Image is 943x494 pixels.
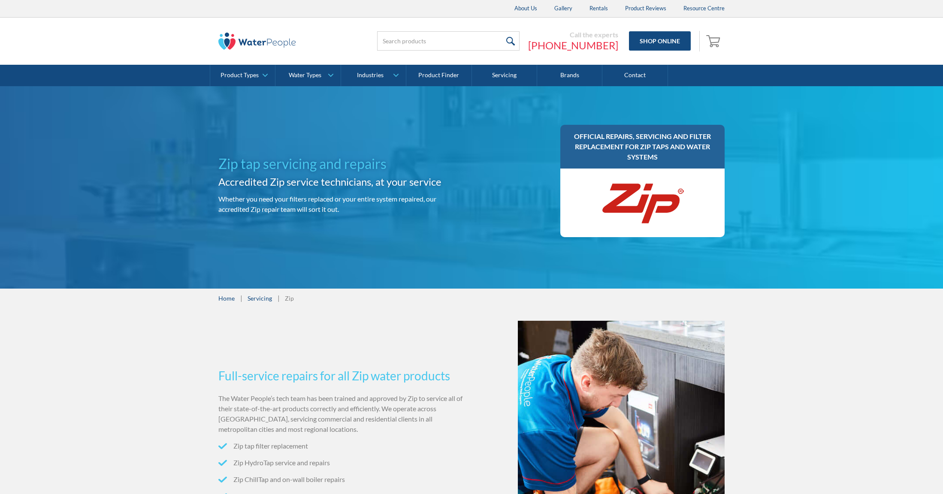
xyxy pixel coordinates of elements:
[218,294,235,303] a: Home
[406,65,471,86] a: Product Finder
[218,33,296,50] img: The Water People
[221,72,259,79] div: Product Types
[210,65,275,86] a: Product Types
[218,441,468,451] li: Zip tap filter replacement
[239,293,243,303] div: |
[537,65,602,86] a: Brands
[528,39,618,52] a: [PHONE_NUMBER]
[276,293,281,303] div: |
[706,34,722,48] img: shopping cart
[218,393,468,434] p: The Water People’s tech team has been trained and approved by Zip to service all of their state-o...
[704,31,725,51] a: Open empty cart
[377,31,520,51] input: Search products
[248,294,272,303] a: Servicing
[629,31,691,51] a: Shop Online
[472,65,537,86] a: Servicing
[285,294,294,303] div: Zip
[528,30,618,39] div: Call the experts
[218,458,468,468] li: Zip HydroTap service and repairs
[569,131,716,162] h3: Official repairs, servicing and filter replacement for Zip taps and water systems
[602,65,668,86] a: Contact
[218,474,468,485] li: Zip ChillTap and on-wall boiler repairs
[218,174,468,190] h2: Accredited Zip service technicians, at your service
[218,194,468,214] p: Whether you need your filters replaced or your entire system repaired, our accredited Zip repair ...
[218,154,468,174] h1: Zip tap servicing and repairs
[357,72,384,79] div: Industries
[275,65,340,86] a: Water Types
[341,65,406,86] a: Industries
[289,72,321,79] div: Water Types
[218,367,468,385] h3: Full-service repairs for all Zip water products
